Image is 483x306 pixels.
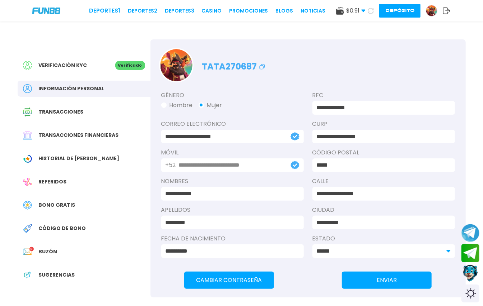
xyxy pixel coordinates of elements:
a: Promociones [229,7,268,15]
button: Hombre [161,101,193,110]
img: Avatar [426,5,437,16]
img: Company Logo [32,8,60,14]
span: Referidos [39,178,67,186]
label: CURP [312,120,455,128]
img: Referral [23,177,32,186]
img: Redeem Bonus [23,224,32,233]
a: Deportes2 [128,7,157,15]
img: Free Bonus [23,201,32,210]
img: Financial Transaction [23,131,32,140]
label: Móvil [161,148,304,157]
span: Verificación KYC [39,62,87,69]
label: NOMBRES [161,177,304,186]
span: Información personal [39,85,105,92]
button: ENVIAR [342,272,432,289]
img: Transaction History [23,107,32,116]
a: Transaction HistoryTransacciones [18,104,150,120]
span: Buzón [39,248,57,255]
label: Ciudad [312,206,455,214]
button: Join telegram [461,244,479,263]
img: Wagering Transaction [23,154,32,163]
p: Verificado [115,61,145,70]
label: Código Postal [312,148,455,157]
label: APELLIDOS [161,206,304,214]
a: Financial TransactionTransacciones financieras [18,127,150,143]
img: Personal [23,84,32,93]
img: Avatar [160,49,192,81]
a: PersonalInformación personal [18,81,150,97]
img: Inbox [23,247,32,256]
span: Sugerencias [39,271,75,279]
p: 8 [29,247,34,251]
button: Join telegram channel [461,224,479,242]
button: Mujer [199,101,222,110]
a: Free BonusBono Gratis [18,197,150,213]
img: App Feedback [23,271,32,279]
span: Código de bono [39,225,86,232]
a: InboxBuzón8 [18,244,150,260]
span: Bono Gratis [39,201,75,209]
a: Wagering TransactionHistorial de [PERSON_NAME] [18,150,150,167]
span: Transacciones [39,108,84,116]
a: BLOGS [275,7,293,15]
a: App FeedbackSugerencias [18,267,150,283]
a: Deportes1 [89,6,120,15]
label: Género [161,91,304,100]
div: Switch theme [461,285,479,302]
a: CASINO [201,7,222,15]
span: $ 0.91 [346,6,366,15]
label: Correo electrónico [161,120,304,128]
button: Contact customer service [461,264,479,283]
label: RFC [312,91,455,100]
label: Estado [312,234,455,243]
span: Historial de [PERSON_NAME] [39,155,120,162]
a: Deportes3 [165,7,194,15]
a: NOTICIAS [301,7,325,15]
a: Avatar [426,5,443,16]
a: Redeem BonusCódigo de bono [18,220,150,236]
button: Depósito [379,4,421,18]
label: Fecha de Nacimiento [161,234,304,243]
label: Calle [312,177,455,186]
p: +52 [166,161,176,169]
a: ReferralReferidos [18,174,150,190]
button: Cambiar Contraseña [184,272,274,289]
a: Verificación KYCVerificado [18,57,150,73]
p: tata270687 [202,57,266,73]
span: Transacciones financieras [39,132,119,139]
